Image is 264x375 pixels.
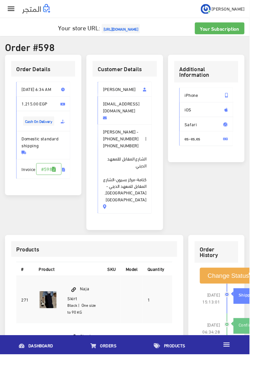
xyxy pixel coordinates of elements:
[30,361,56,370] span: Dashboard
[61,23,150,35] a: Your store URL:[URL][DOMAIN_NAME]
[108,25,148,35] span: [URL][DOMAIN_NAME]
[7,5,16,14] i: 
[108,278,128,292] th: SKU
[109,150,147,158] span: [PHONE_NUMBER]
[5,43,259,55] h2: Order #598
[71,319,82,327] small: Black
[190,93,247,108] span: iPhone
[143,357,216,373] a: Products
[106,361,123,370] span: Orders
[109,158,155,215] span: الشارع المقابل لللمعهد الديني كتامة-مركز بسيون-الشارع المقابل للمعهد الديني - [GEOGRAPHIC_DATA], ...
[66,292,108,342] td: Naja Skirt
[76,357,143,373] a: Orders
[206,24,259,36] a: Your Subscription
[128,278,151,292] th: Model
[17,278,36,292] th: #
[17,70,74,76] h3: Order Details
[224,5,259,13] span: [PERSON_NAME]
[103,86,160,102] span: [PERSON_NAME]
[103,131,160,226] span: [PERSON_NAME] - |
[151,278,186,292] th: Quantity
[17,168,74,189] span: Invoice
[213,4,223,15] img: ...
[38,173,65,185] a: #598
[151,292,186,342] td: 1
[211,340,233,355] span: [DATE] 06:34:28
[103,102,160,132] span: [EMAIL_ADDRESS][DOMAIN_NAME]
[17,292,36,342] td: 271
[23,4,53,14] img: .
[17,102,74,118] span: 1,215.00 EGP
[103,70,160,76] h3: Customer Details
[211,261,247,273] h3: Order History
[174,361,196,370] span: Products
[24,123,57,133] span: Cash On Delivery
[190,124,247,139] span: Safari
[17,86,74,102] span: [DATE] 6:34 AM
[236,361,244,369] i: 
[190,139,247,155] span: es-es,es
[17,139,74,169] span: Domestic standard shipping
[109,143,147,150] span: [PHONE_NUMBER]
[190,108,247,124] span: iOS
[36,278,108,292] th: Product
[17,261,182,267] h3: Products
[211,308,233,323] span: [DATE] 15:13:01
[213,4,259,14] a: ... [PERSON_NAME]
[190,70,247,82] h3: Additional Information
[231,330,256,355] iframe: Drift Widget Chat Controller
[71,319,102,334] small: | One size to 90 KG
